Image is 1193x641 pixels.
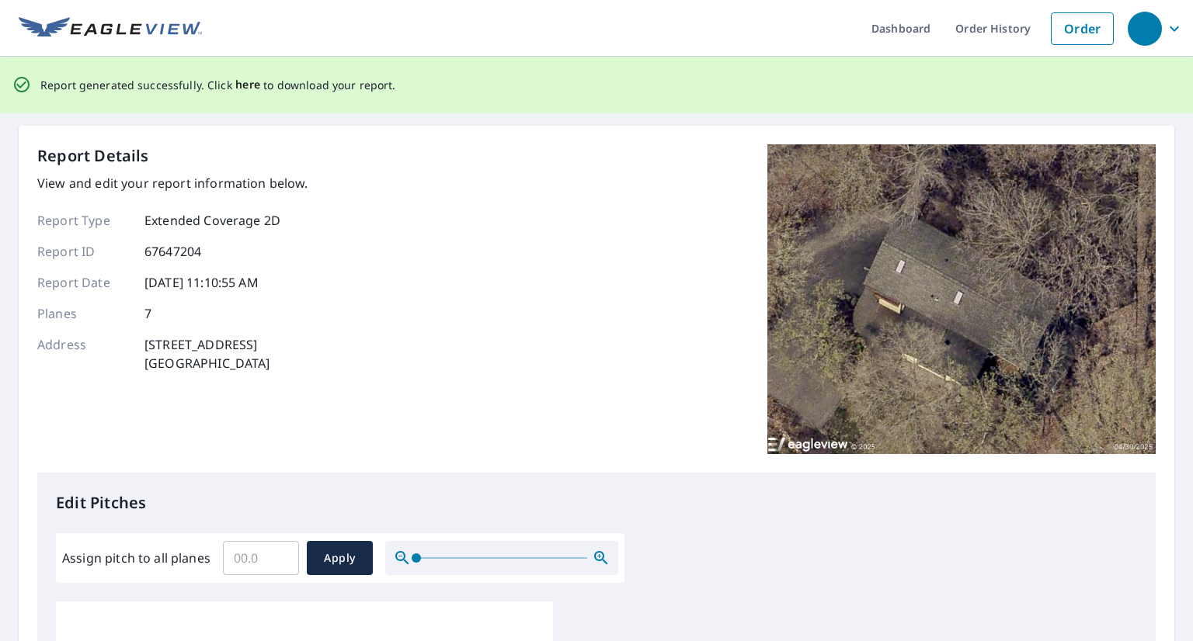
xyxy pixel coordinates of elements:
[767,144,1156,455] img: Top image
[144,273,259,292] p: [DATE] 11:10:55 AM
[19,17,202,40] img: EV Logo
[56,491,1137,515] p: Edit Pitches
[37,242,130,261] p: Report ID
[144,335,270,372] p: [STREET_ADDRESS] [GEOGRAPHIC_DATA]
[1051,12,1114,45] a: Order
[144,211,280,230] p: Extended Coverage 2D
[37,174,308,192] p: View and edit your report information below.
[37,335,130,372] p: Address
[235,75,261,95] button: here
[40,75,396,95] p: Report generated successfully. Click to download your report.
[144,304,151,323] p: 7
[144,242,201,261] p: 67647204
[307,541,373,575] button: Apply
[37,273,130,292] p: Report Date
[223,536,299,580] input: 00.0
[37,144,149,168] p: Report Details
[37,211,130,230] p: Report Type
[37,304,130,323] p: Planes
[319,549,360,568] span: Apply
[62,549,210,567] label: Assign pitch to all planes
